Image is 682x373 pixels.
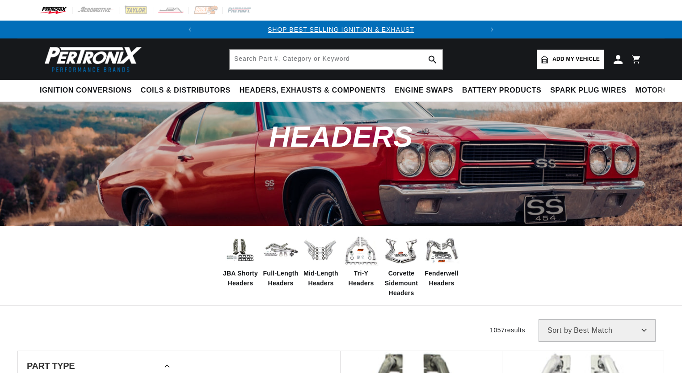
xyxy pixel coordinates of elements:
[343,233,379,288] a: Tri-Y Headers Tri-Y Headers
[223,235,258,265] img: JBA Shorty Headers
[40,80,136,101] summary: Ignition Conversions
[263,236,299,264] img: Full-Length Headers
[539,319,656,342] select: Sort by
[550,86,626,95] span: Spark Plug Wires
[27,361,75,370] span: Part Type
[383,268,419,298] span: Corvette Sidemount Headers
[199,25,483,34] div: 1 of 2
[483,21,501,38] button: Translation missing: en.sections.announcements.next_announcement
[230,50,442,69] input: Search Part #, Category or Keyword
[303,233,339,288] a: Mid-Length Headers Mid-Length Headers
[199,25,483,34] div: Announcement
[40,86,132,95] span: Ignition Conversions
[223,233,258,288] a: JBA Shorty Headers JBA Shorty Headers
[547,327,572,334] span: Sort by
[303,268,339,288] span: Mid-Length Headers
[424,233,459,288] a: Fenderwell Headers Fenderwell Headers
[303,233,339,268] img: Mid-Length Headers
[343,268,379,288] span: Tri-Y Headers
[537,50,604,69] a: Add my vehicle
[240,86,386,95] span: Headers, Exhausts & Components
[136,80,235,101] summary: Coils & Distributors
[423,50,442,69] button: search button
[235,80,390,101] summary: Headers, Exhausts & Components
[552,55,600,64] span: Add my vehicle
[343,233,379,268] img: Tri-Y Headers
[141,86,231,95] span: Coils & Distributors
[223,268,258,288] span: JBA Shorty Headers
[462,86,541,95] span: Battery Products
[546,80,631,101] summary: Spark Plug Wires
[383,233,419,268] img: Corvette Sidemount Headers
[263,233,299,288] a: Full-Length Headers Full-Length Headers
[390,80,458,101] summary: Engine Swaps
[268,26,414,33] a: SHOP BEST SELLING IGNITION & EXHAUST
[383,233,419,298] a: Corvette Sidemount Headers Corvette Sidemount Headers
[458,80,546,101] summary: Battery Products
[424,268,459,288] span: Fenderwell Headers
[181,21,199,38] button: Translation missing: en.sections.announcements.previous_announcement
[395,86,453,95] span: Engine Swaps
[263,268,299,288] span: Full-Length Headers
[424,233,459,268] img: Fenderwell Headers
[490,326,525,334] span: 1057 results
[269,120,413,153] span: Headers
[40,44,143,75] img: Pertronix
[17,21,665,38] slideshow-component: Translation missing: en.sections.announcements.announcement_bar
